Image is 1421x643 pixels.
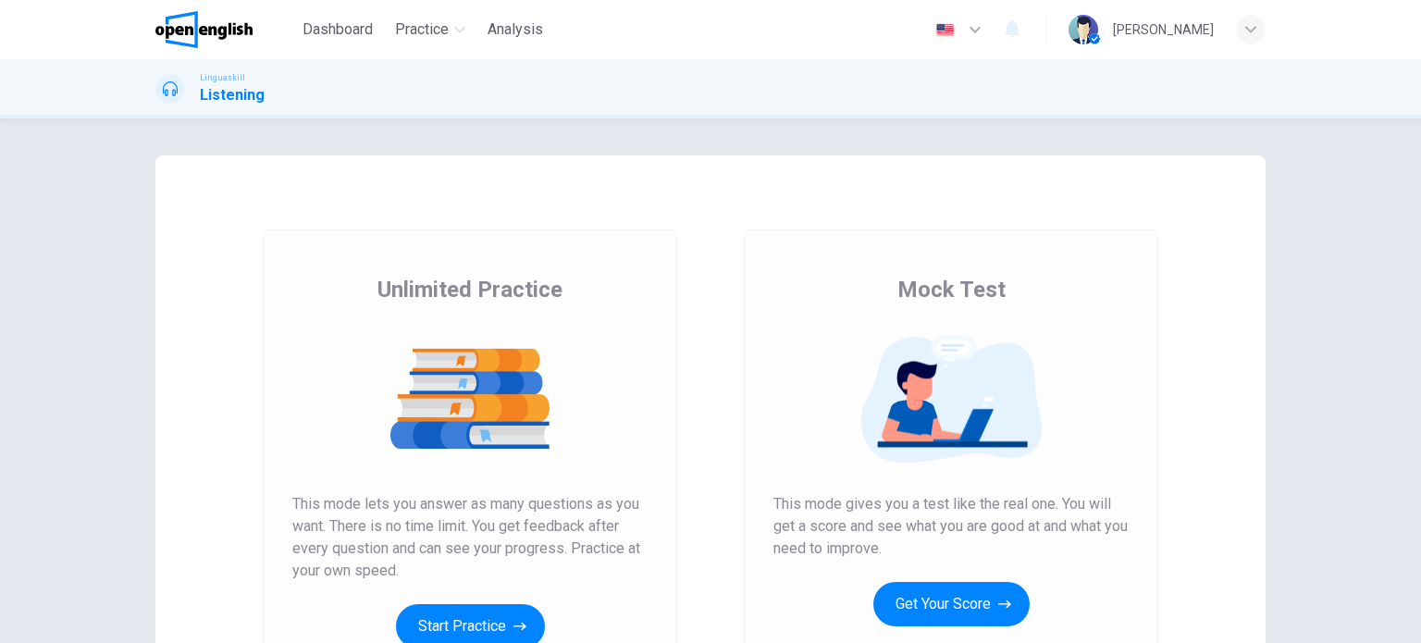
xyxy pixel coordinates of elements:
button: Analysis [480,13,550,46]
span: Practice [395,19,449,41]
span: This mode gives you a test like the real one. You will get a score and see what you are good at a... [773,493,1129,560]
img: OpenEnglish logo [155,11,253,48]
span: Dashboard [303,19,373,41]
h1: Listening [200,84,265,106]
div: [PERSON_NAME] [1113,19,1214,41]
button: Practice [388,13,473,46]
img: en [933,23,957,37]
a: OpenEnglish logo [155,11,295,48]
span: This mode lets you answer as many questions as you want. There is no time limit. You get feedback... [292,493,648,582]
img: Profile picture [1069,15,1098,44]
span: Mock Test [897,275,1006,304]
button: Dashboard [295,13,380,46]
span: Analysis [488,19,543,41]
span: Unlimited Practice [377,275,562,304]
span: Linguaskill [200,71,245,84]
button: Get Your Score [873,582,1030,626]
